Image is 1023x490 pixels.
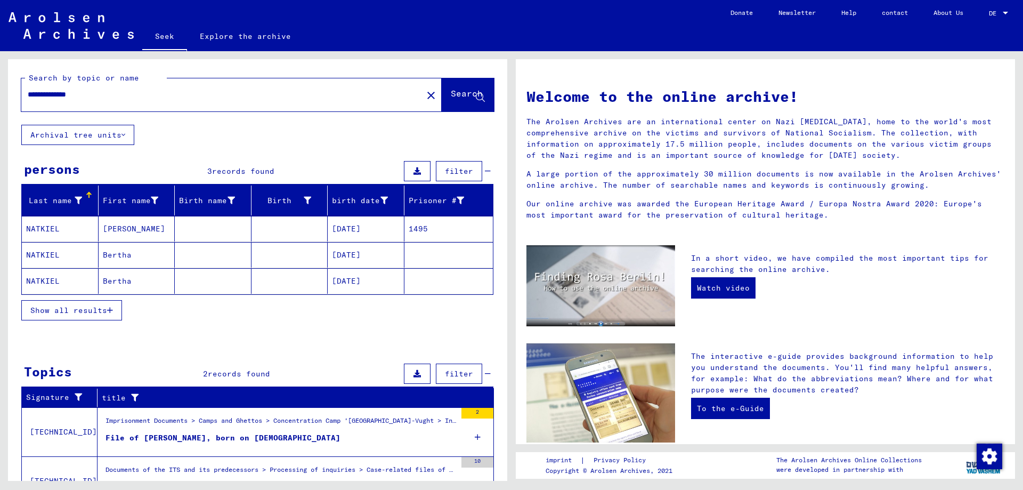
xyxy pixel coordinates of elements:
[24,364,72,380] font: Topics
[526,117,992,160] font: The Arolsen Archives are an international center on Nazi [MEDICAL_DATA], home to the world's most...
[26,224,60,234] font: NATKIEL
[256,192,328,209] div: Birth
[841,9,856,17] font: Help
[977,444,1002,469] img: Change consent
[526,87,798,106] font: Welcome to the online archive!
[22,186,99,215] mat-header-cell: Last name
[585,455,659,466] a: Privacy Policy
[328,186,404,215] mat-header-cell: birth date
[776,465,903,473] font: were developed in partnership with
[730,9,753,17] font: Donate
[26,250,60,260] font: NATKIEL
[420,84,442,106] button: Clear
[179,196,227,205] font: Birth name
[105,416,855,424] font: Imprisonment Documents > Camps and Ghettos > Concentration Camp '[GEOGRAPHIC_DATA]-Vught > Indivi...
[436,364,482,384] button: filter
[332,250,361,260] font: [DATE]
[103,224,165,234] font: [PERSON_NAME]
[409,192,481,209] div: Prisoner #
[409,196,457,205] font: Prisoner #
[30,306,107,315] font: Show all results
[212,166,274,176] font: records found
[21,300,122,320] button: Show all results
[989,9,996,17] font: DE
[594,456,646,464] font: Privacy Policy
[207,166,212,176] font: 3
[332,276,361,286] font: [DATE]
[691,253,988,274] font: In a short video, we have compiled the most important tips for searching the online archive.
[332,196,380,205] font: birth date
[476,408,479,415] font: 2
[30,476,97,486] font: [TECHNICAL_ID]
[24,161,80,177] font: persons
[697,404,764,413] font: To the e-Guide
[21,125,134,145] button: Archival tree units
[103,196,151,205] font: First name
[103,250,132,260] font: Bertha
[526,199,982,220] font: Our online archive was awarded the European Heritage Award / Europa Nostra Award 2020: Europe's m...
[179,192,251,209] div: Birth name
[697,283,750,293] font: Watch video
[267,196,291,205] font: Birth
[964,452,1004,478] img: yv_logo.png
[933,9,963,17] font: About Us
[203,369,208,379] font: 2
[404,186,493,215] mat-header-cell: Prisoner #
[451,88,483,99] font: Search
[546,467,672,475] font: Copyright © Arolsen Archives, 2021
[776,456,922,464] font: The Arolsen Archives Online Collections
[155,31,174,41] font: Seek
[105,433,340,443] font: File of [PERSON_NAME], born on [DEMOGRAPHIC_DATA]
[526,245,675,326] img: video.jpg
[29,196,72,205] font: Last name
[436,161,482,181] button: filter
[474,457,481,464] font: 10
[882,9,908,17] font: contact
[445,166,473,176] font: filter
[26,389,97,406] div: Signature
[691,277,756,299] a: Watch video
[546,455,580,466] a: imprint
[409,224,428,234] font: 1495
[445,369,473,379] font: filter
[9,12,134,39] img: Arolsen_neg.svg
[29,73,139,83] font: Search by topic or name
[102,389,481,406] div: title
[187,23,304,49] a: Explore the archive
[142,23,187,51] a: Seek
[103,276,132,286] font: Bertha
[30,427,97,437] font: [TECHNICAL_ID]
[251,186,328,215] mat-header-cell: Birth
[425,89,437,102] mat-icon: close
[30,130,121,140] font: Archival tree units
[102,393,126,403] font: title
[200,31,291,41] font: Explore the archive
[26,192,98,209] div: Last name
[526,343,675,443] img: eguide.jpg
[332,192,404,209] div: birth date
[546,456,572,464] font: imprint
[99,186,175,215] mat-header-cell: First name
[332,224,361,234] font: [DATE]
[526,169,1001,190] font: A large portion of the approximately 30 million documents is now available in the Arolsen Archive...
[26,392,69,402] font: Signature
[103,192,175,209] div: First name
[26,276,60,286] font: NATKIEL
[691,398,770,419] a: To the e-Guide
[691,351,993,395] font: The interactive e-guide provides background information to help you understand the documents. You...
[208,369,270,379] font: records found
[175,186,251,215] mat-header-cell: Birth name
[442,78,494,111] button: Search
[580,455,585,465] font: |
[778,9,816,17] font: Newsletter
